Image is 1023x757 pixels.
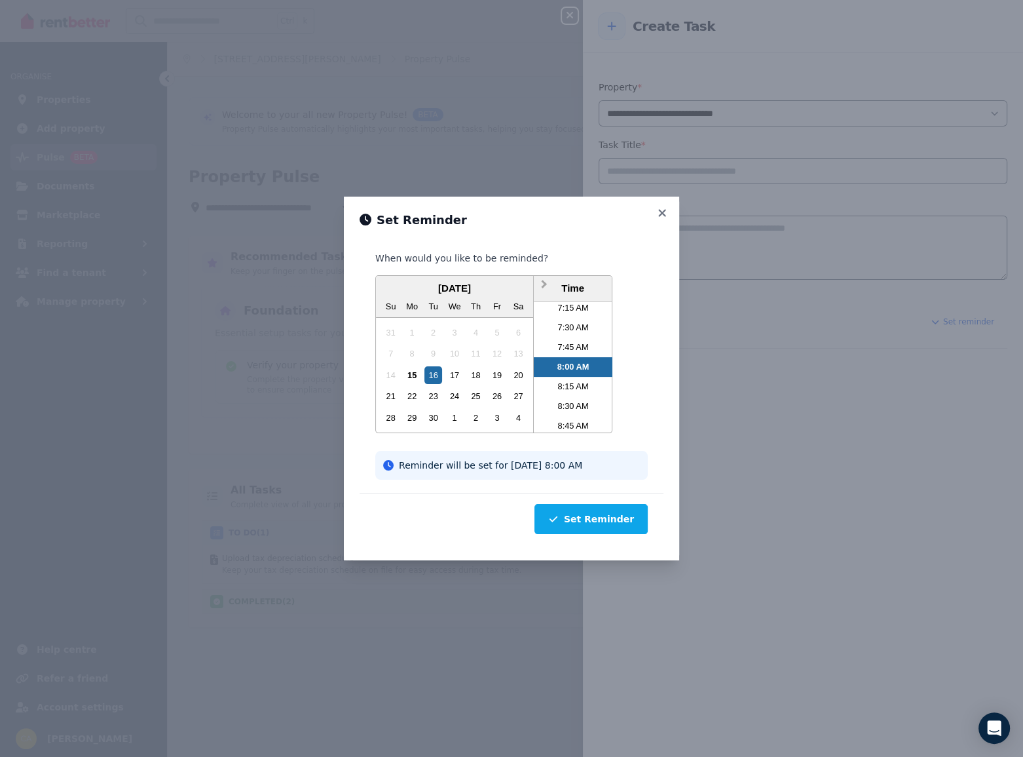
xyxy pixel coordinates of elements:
div: Choose Tuesday, September 30th, 2025 [424,409,442,427]
div: [DATE] [376,281,533,296]
div: Not available Monday, September 8th, 2025 [403,345,421,362]
div: Not available Tuesday, September 9th, 2025 [424,345,442,362]
div: We [445,298,463,315]
div: Open Intercom Messenger [978,712,1010,744]
div: month 2025-09 [380,322,529,428]
div: Su [382,298,400,315]
div: Choose Sunday, September 21st, 2025 [382,387,400,405]
div: Not available Sunday, September 7th, 2025 [382,345,400,362]
div: Choose Thursday, September 25th, 2025 [467,387,485,405]
div: Choose Friday, October 3rd, 2025 [488,409,506,427]
div: Not available Wednesday, September 10th, 2025 [445,345,463,362]
div: Mo [403,298,421,315]
div: Choose Friday, September 19th, 2025 [488,366,506,384]
li: 7:15 AM [534,298,612,318]
div: Choose Wednesday, September 24th, 2025 [445,387,463,405]
h3: Set Reminder [360,212,663,228]
div: Choose Thursday, September 18th, 2025 [467,366,485,384]
div: Tu [424,298,442,315]
ul: Time [534,301,612,433]
div: Choose Friday, September 26th, 2025 [488,387,506,405]
div: Choose Saturday, September 27th, 2025 [510,387,527,405]
li: 8:15 AM [534,377,612,397]
div: Not available Thursday, September 4th, 2025 [467,324,485,341]
div: Th [467,298,485,315]
li: 8:30 AM [534,397,612,416]
li: 7:30 AM [534,318,612,338]
div: Choose Monday, September 22nd, 2025 [403,387,421,405]
div: Not available Saturday, September 13th, 2025 [510,345,527,362]
div: Not available Friday, September 12th, 2025 [488,345,506,362]
div: Time [537,281,608,296]
h4: When would you like to be reminded? [375,252,648,265]
div: Not available Friday, September 5th, 2025 [488,324,506,341]
li: 8:00 AM [534,357,612,377]
div: Not available Thursday, September 11th, 2025 [467,345,485,362]
span: Reminder will be set for [DATE] 8:00 AM [399,459,582,472]
div: Fr [488,298,506,315]
div: Choose Saturday, October 4th, 2025 [510,409,527,427]
div: Choose Sunday, September 28th, 2025 [382,409,400,427]
div: Not available Monday, September 1st, 2025 [403,324,421,341]
button: Set Reminder [534,504,648,534]
div: Choose Saturday, September 20th, 2025 [510,366,527,384]
div: Not available Saturday, September 6th, 2025 [510,324,527,341]
div: Not available Wednesday, September 3rd, 2025 [445,324,463,341]
div: Not available Sunday, August 31st, 2025 [382,324,400,341]
div: Choose Tuesday, September 16th, 2025 [424,366,442,384]
div: Choose Wednesday, October 1st, 2025 [445,409,463,427]
div: Not available Sunday, September 14th, 2025 [382,366,400,384]
div: Choose Monday, September 29th, 2025 [403,409,421,427]
li: 8:45 AM [534,416,612,436]
div: Not available Tuesday, September 2nd, 2025 [424,324,442,341]
div: Sa [510,298,527,315]
li: 7:45 AM [534,338,612,357]
div: Choose Tuesday, September 23rd, 2025 [424,387,442,405]
button: Next Month [535,277,556,298]
div: Choose Monday, September 15th, 2025 [403,366,421,384]
div: Choose Wednesday, September 17th, 2025 [445,366,463,384]
div: Choose Thursday, October 2nd, 2025 [467,409,485,427]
